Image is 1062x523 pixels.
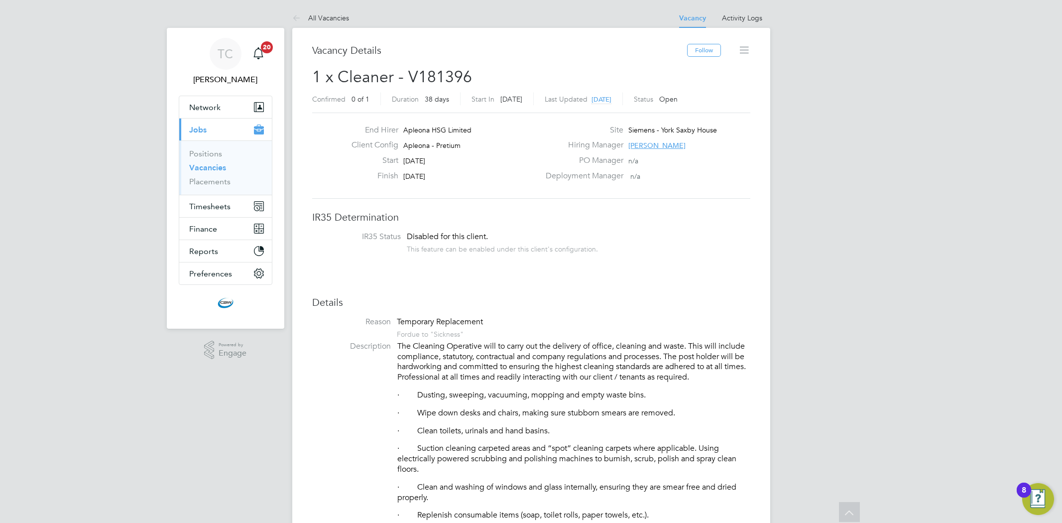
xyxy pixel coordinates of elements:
[397,317,483,327] span: Temporary Replacement
[628,141,686,150] span: [PERSON_NAME]
[403,156,425,165] span: [DATE]
[189,247,218,256] span: Reports
[403,141,461,150] span: Apleona - Pretium
[179,218,272,240] button: Finance
[179,119,272,140] button: Jobs
[179,74,272,86] span: Tom Cheek
[167,28,284,329] nav: Main navigation
[179,240,272,262] button: Reports
[500,95,522,104] span: [DATE]
[189,149,222,158] a: Positions
[312,95,346,104] label: Confirmed
[179,195,272,217] button: Timesheets
[312,44,687,57] h3: Vacancy Details
[591,95,611,104] span: [DATE]
[219,349,246,358] span: Engage
[628,126,717,134] span: Siemens - York Saxby House
[189,224,217,234] span: Finance
[397,341,750,383] p: The Cleaning Operative will to carry out the delivery of office, cleaning and waste. This will in...
[659,95,678,104] span: Open
[179,140,272,195] div: Jobs
[218,295,234,311] img: cbwstaffingsolutions-logo-retina.png
[679,14,706,22] a: Vacancy
[403,172,425,181] span: [DATE]
[397,510,750,521] p: · Replenish consumable items (soap, toilet rolls, paper towels, etc.).
[407,232,488,242] span: Disabled for this client.
[344,171,398,181] label: Finish
[189,103,221,112] span: Network
[540,140,623,150] label: Hiring Manager
[545,95,588,104] label: Last Updated
[179,262,272,284] button: Preferences
[472,95,494,104] label: Start In
[248,38,268,70] a: 20
[397,426,750,436] p: · Clean toilets, urinals and hand basins.
[322,232,401,242] label: IR35 Status
[292,13,349,22] a: All Vacancies
[179,96,272,118] button: Network
[179,38,272,86] a: TC[PERSON_NAME]
[312,341,391,352] label: Description
[312,67,472,87] span: 1 x Cleaner - V181396
[687,44,721,57] button: Follow
[397,443,750,474] p: · Suction cleaning carpeted areas and “spot” cleaning carpets where applicable. Using electricall...
[392,95,419,104] label: Duration
[540,125,623,135] label: Site
[540,155,623,166] label: PO Manager
[397,327,483,339] div: For due to "Sickness"
[312,296,750,309] h3: Details
[397,390,750,400] p: · Dusting, sweeping, vacuuming, mopping and empty waste bins.
[1022,490,1026,503] div: 8
[634,95,653,104] label: Status
[344,140,398,150] label: Client Config
[189,269,232,278] span: Preferences
[397,482,750,503] p: · Clean and washing of windows and glass internally, ensuring they are smear free and dried prope...
[540,171,623,181] label: Deployment Manager
[344,155,398,166] label: Start
[312,211,750,224] h3: IR35 Determination
[219,341,246,349] span: Powered by
[312,317,391,327] label: Reason
[352,95,369,104] span: 0 of 1
[403,126,472,134] span: Apleona HSG Limited
[722,13,762,22] a: Activity Logs
[630,172,640,181] span: n/a
[189,163,226,172] a: Vacancies
[204,341,246,360] a: Powered byEngage
[261,41,273,53] span: 20
[425,95,449,104] span: 38 days
[189,202,231,211] span: Timesheets
[628,156,638,165] span: n/a
[179,295,272,311] a: Go to home page
[407,242,598,254] div: This feature can be enabled under this client's configuration.
[344,125,398,135] label: End Hirer
[189,177,231,186] a: Placements
[189,125,207,134] span: Jobs
[397,408,750,418] p: · Wipe down desks and chairs, making sure stubborn smears are removed.
[218,47,233,60] span: TC
[1022,483,1054,515] button: Open Resource Center, 8 new notifications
